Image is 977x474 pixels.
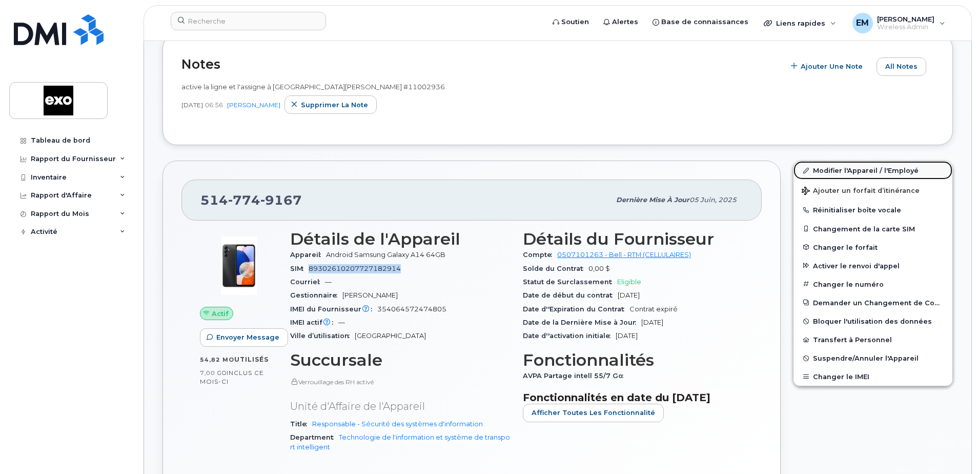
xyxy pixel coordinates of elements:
span: Ville d’utilisation [290,332,355,340]
span: 0,00 $ [588,265,610,272]
span: [GEOGRAPHIC_DATA] [355,332,426,340]
input: Recherche [171,12,326,30]
span: — [338,319,345,326]
span: Statut de Surclassement [523,278,617,286]
p: Verrouillage des RH activé [290,378,511,386]
a: Soutien [545,12,596,32]
span: Activer le renvoi d'appel [813,262,900,269]
span: SIM [290,265,309,272]
span: active la ligne et l'assigne à [GEOGRAPHIC_DATA][PERSON_NAME] #11002936 [181,83,445,91]
button: Afficher Toutes les Fonctionnalité [523,404,664,422]
span: Ajouter un forfait d’itinérance [802,187,920,196]
a: 0507101263 - Bell - RTM (CELLULAIRES) [557,251,691,259]
span: Solde du Contrat [523,265,588,272]
button: Supprimer la note [284,95,377,114]
a: Base de connaissances [645,12,756,32]
a: Technologie de l'information et système de transport intelligent [290,433,510,450]
a: Alertes [596,12,645,32]
p: Unité d'Affaire de l'Appareil [290,399,511,414]
span: Base de connaissances [661,17,748,27]
span: 514 [200,192,302,208]
button: Envoyer Message [200,328,288,347]
a: Responsable - Sécurité des systèmes d'information [312,420,483,428]
span: 89302610207727182914 [309,265,401,272]
h3: Succursale [290,351,511,369]
span: Liens rapides [776,19,825,27]
span: Alertes [612,17,638,27]
span: Changer le forfait [813,243,878,251]
a: Modifier l'Appareil / l'Employé [793,161,952,180]
span: Supprimer la note [301,100,368,110]
span: Dernière mise à jour [616,196,689,204]
span: Android Samsung Galaxy A14 64GB [326,251,445,259]
span: [DATE] [181,101,203,109]
span: Department [290,433,339,441]
span: Gestionnaire [290,291,342,299]
span: [DATE] [618,291,640,299]
button: Changer le IMEI [793,367,952,386]
span: Date de début du contrat [523,291,618,299]
span: Appareil [290,251,326,259]
span: IMEI du Fournisseur [290,305,377,313]
button: Changement de la carte SIM [793,220,952,238]
span: AVPA Partage intell 55/7 Go [523,372,628,380]
h3: Détails du Fournisseur [523,230,743,248]
h3: Fonctionnalités [523,351,743,369]
span: Soutien [561,17,589,27]
span: 7,00 Go [200,369,227,377]
span: [DATE] [641,319,663,326]
span: All Notes [885,62,918,71]
img: image20231002-3703462-9f21sn.jpeg [208,235,270,297]
button: Changer le numéro [793,275,952,293]
button: Réinitialiser boîte vocale [793,201,952,219]
h3: Fonctionnalités en date du [DATE] [523,391,743,404]
span: 05 juin, 2025 [689,196,737,204]
span: 06:56 [205,101,223,109]
h2: Notes [181,56,779,72]
button: Changer le forfait [793,238,952,256]
span: Title [290,420,312,428]
span: Date d''Expiration du Contrat [523,305,629,313]
div: Emmanuel Maniraruta [845,13,952,33]
span: Wireless Admin [877,23,934,31]
span: Ajouter une Note [801,62,863,71]
span: IMEI actif [290,319,338,326]
button: Ajouter une Note [784,57,871,76]
span: Suspendre/Annuler l'Appareil [813,354,919,362]
span: Compte [523,251,557,259]
span: Afficher Toutes les Fonctionnalité [532,408,655,418]
h3: Détails de l'Appareil [290,230,511,248]
span: [DATE] [616,332,638,340]
button: Transfert à Personnel [793,330,952,349]
span: 774 [228,192,260,208]
span: Actif [212,309,229,319]
button: Activer le renvoi d'appel [793,256,952,275]
span: Date de la Dernière Mise à Jour [523,319,641,326]
span: Eligible [617,278,641,286]
span: inclus ce mois-ci [200,369,264,386]
span: Contrat expiré [629,305,678,313]
span: Envoyer Message [216,332,279,342]
span: 354064572474805 [377,305,446,313]
button: Suspendre/Annuler l'Appareil [793,349,952,367]
a: [PERSON_NAME] [227,101,280,109]
span: [PERSON_NAME] [877,15,934,23]
span: [PERSON_NAME] [342,291,398,299]
button: Demander un Changement de Compte [793,293,952,312]
span: EM [856,17,869,29]
span: 54,82 Mo [200,356,234,363]
span: Courriel [290,278,325,286]
div: Liens rapides [757,13,843,33]
button: Ajouter un forfait d’itinérance [793,180,952,201]
span: Date d''activation initiale [523,332,616,340]
span: utilisés [234,355,269,363]
button: Bloquer l'utilisation des données [793,312,952,330]
span: 9167 [260,192,302,208]
button: All Notes [877,57,926,76]
span: — [325,278,332,286]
